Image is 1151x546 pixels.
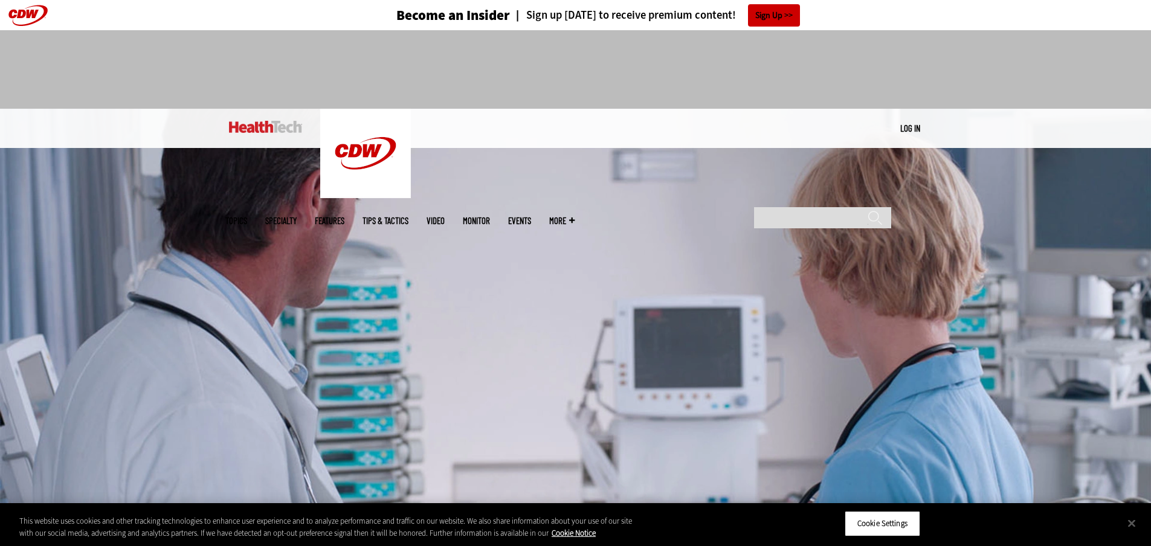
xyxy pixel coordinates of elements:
[265,216,297,225] span: Specialty
[1118,510,1145,536] button: Close
[356,42,796,97] iframe: advertisement
[900,122,920,135] div: User menu
[748,4,800,27] a: Sign Up
[320,188,411,201] a: CDW
[225,216,247,225] span: Topics
[549,216,575,225] span: More
[396,8,510,22] h3: Become an Insider
[508,216,531,225] a: Events
[315,216,344,225] a: Features
[552,528,596,538] a: More information about your privacy
[463,216,490,225] a: MonITor
[845,511,920,536] button: Cookie Settings
[229,121,302,133] img: Home
[320,109,411,198] img: Home
[351,8,510,22] a: Become an Insider
[510,10,736,21] a: Sign up [DATE] to receive premium content!
[19,515,633,539] div: This website uses cookies and other tracking technologies to enhance user experience and to analy...
[900,123,920,133] a: Log in
[363,216,408,225] a: Tips & Tactics
[427,216,445,225] a: Video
